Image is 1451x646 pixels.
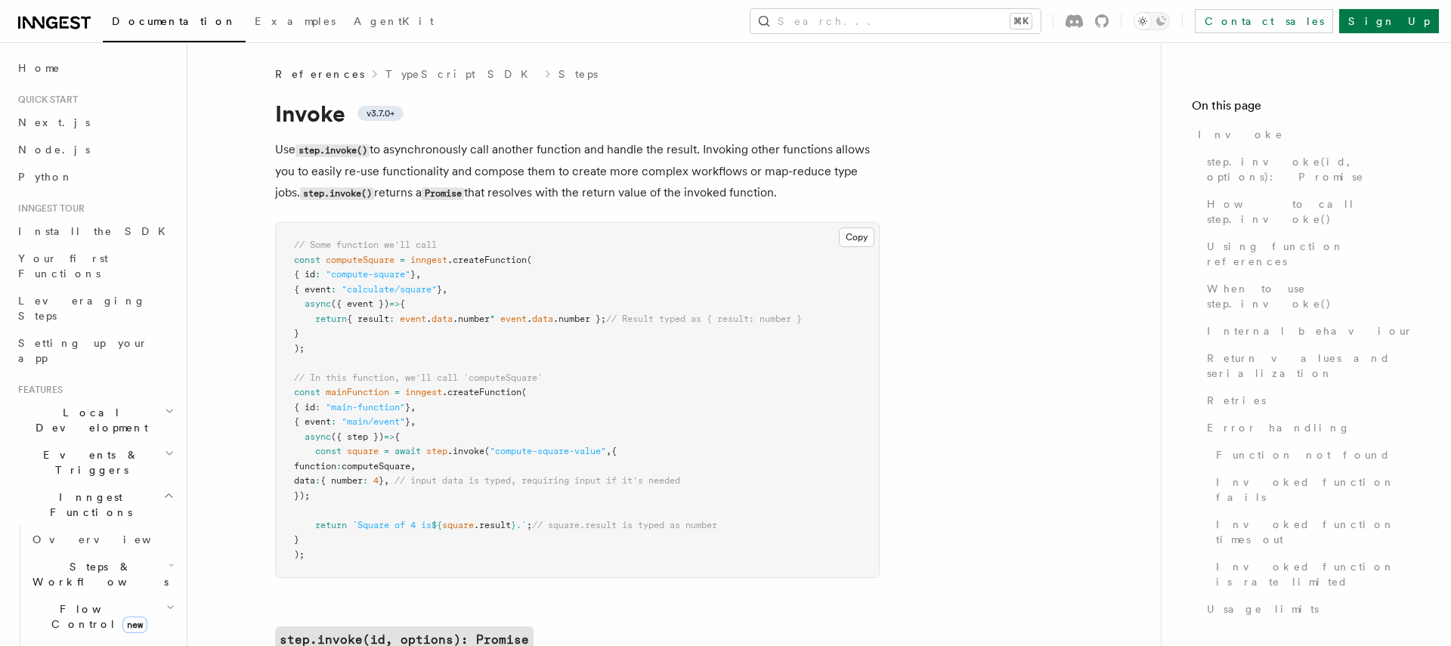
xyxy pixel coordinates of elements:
button: Flow Controlnew [26,595,178,638]
span: // In this function, we'll call `computeSquare` [294,372,543,383]
span: ); [294,549,305,560]
a: Usage limits [1201,595,1421,623]
a: Steps [558,66,598,82]
button: Copy [839,227,874,247]
span: Invoked function is rate limited [1216,559,1421,589]
span: { [611,446,617,456]
span: .number }; [553,314,606,324]
a: Documentation [103,5,246,42]
span: , [384,475,389,486]
span: Home [18,60,60,76]
span: Steps & Workflows [26,559,169,589]
span: data [532,314,553,324]
span: { [394,431,400,442]
a: Next.js [12,109,178,136]
span: ; [527,520,532,530]
span: Inngest Functions [12,490,163,520]
span: Function not found [1216,447,1391,462]
span: Leveraging Steps [18,295,146,322]
span: return [315,314,347,324]
span: : [336,461,342,471]
h4: On this page [1192,97,1421,121]
span: Invoked function fails [1216,474,1421,505]
a: TypeScript SDK [385,66,537,82]
a: Node.js [12,136,178,163]
span: { event [294,284,331,295]
a: Leveraging Steps [12,287,178,329]
span: Overview [32,533,188,546]
span: , [416,269,421,280]
span: Internal behaviour [1207,323,1413,338]
span: : [331,284,336,295]
span: How to call step.invoke() [1207,196,1421,227]
span: .createFunction [442,387,521,397]
span: } [410,269,416,280]
span: Return values and serialization [1207,351,1421,381]
code: step.invoke() [300,187,374,200]
span: : [363,475,368,486]
span: // square.result is typed as number [532,520,717,530]
span: : [315,475,320,486]
a: Python [12,163,178,190]
span: : [315,269,320,280]
span: ( [484,446,490,456]
span: : [331,416,336,427]
span: Python [18,171,73,183]
span: { result [347,314,389,324]
span: 4 [373,475,379,486]
a: Error handling [1201,414,1421,441]
span: ( [521,387,527,397]
span: } [294,328,299,338]
span: = [400,255,405,265]
span: } [405,416,410,427]
a: step.invoke(id, options): Promise [1201,148,1421,190]
a: Function not found [1210,441,1421,468]
span: return [315,520,347,530]
span: ); [294,343,305,354]
span: Examples [255,15,336,27]
a: Invoked function fails [1210,468,1421,511]
a: When to use step.invoke() [1201,275,1421,317]
span: { id [294,269,315,280]
span: { event [294,416,331,427]
span: } [437,284,442,295]
span: ({ event }) [331,298,389,309]
span: Flow Control [26,601,166,632]
span: .invoke [447,446,484,456]
p: Use to asynchronously call another function and handle the result. Invoking other functions allow... [275,139,880,204]
span: }); [294,490,310,501]
a: Invoked function is rate limited [1210,553,1421,595]
span: => [384,431,394,442]
span: v3.7.0+ [367,107,394,119]
span: Usage limits [1207,601,1319,617]
span: : [389,314,394,324]
span: computeSquare [326,255,394,265]
span: new [122,617,147,633]
span: Node.js [18,144,90,156]
span: = [384,446,389,456]
a: Examples [246,5,345,41]
button: Inngest Functions [12,484,178,526]
span: `Square of 4 is [352,520,432,530]
span: async [305,298,331,309]
a: Sign Up [1339,9,1439,33]
a: Retries [1201,387,1421,414]
span: event [400,314,426,324]
span: { [400,298,405,309]
a: Return values and serialization [1201,345,1421,387]
span: Inngest tour [12,202,85,215]
button: Events & Triggers [12,441,178,484]
span: // Result typed as { result: number } [606,314,802,324]
span: "compute-square" [326,269,410,280]
span: const [294,255,320,265]
span: async [305,431,331,442]
button: Search...⌘K [750,9,1041,33]
span: ( [527,255,532,265]
span: Quick start [12,94,78,106]
span: data [432,314,453,324]
a: Setting up your app [12,329,178,372]
span: square [442,520,474,530]
span: => [389,298,400,309]
span: } [405,402,410,413]
span: .number [453,314,490,324]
